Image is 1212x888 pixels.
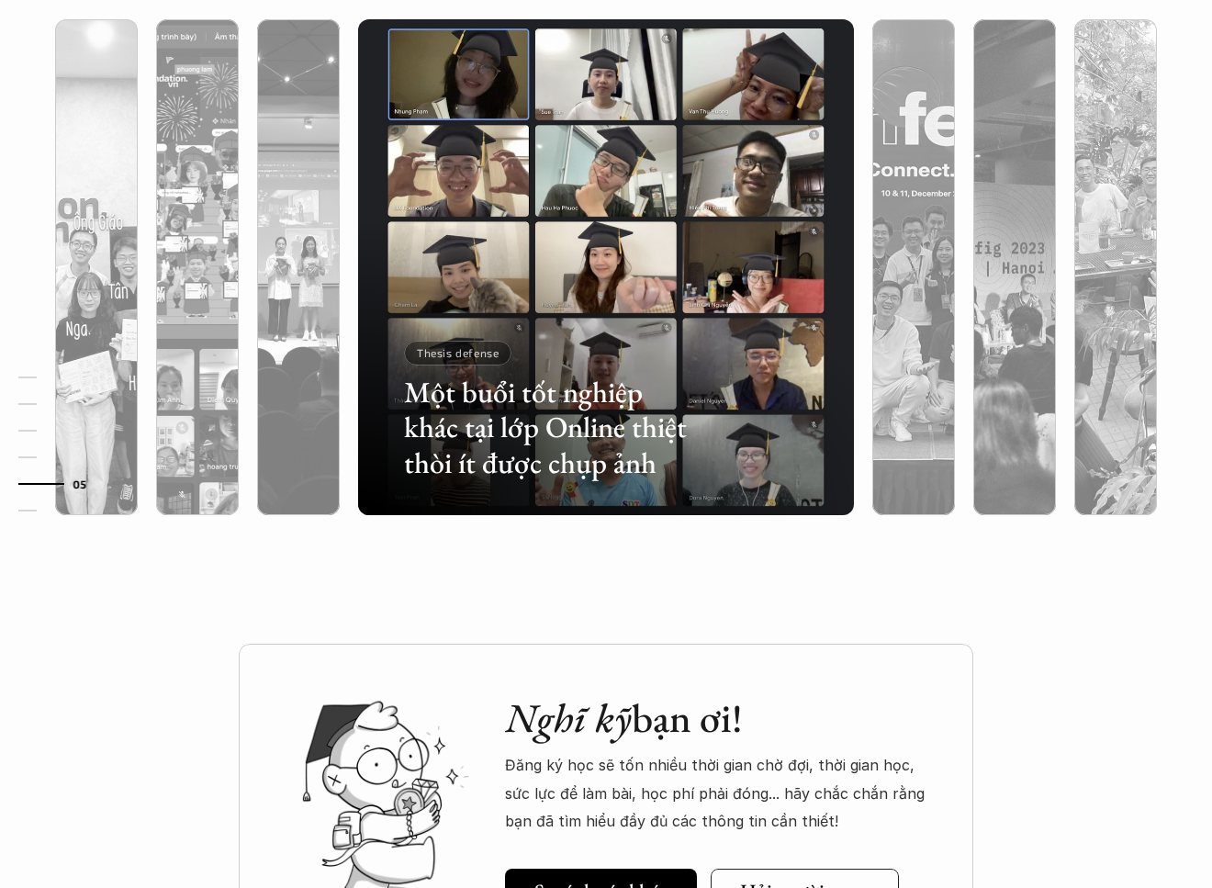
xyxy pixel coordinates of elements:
[18,473,106,495] a: 05
[404,375,700,480] h3: Một buổi tốt nghiệp khác tại lớp Online thiệt thòi ít được chụp ảnh
[73,478,87,490] strong: 05
[505,694,937,743] h2: bạn ơi!
[505,751,937,835] p: Đăng ký học sẽ tốn nhiều thời gian chờ đợi, thời gian học, sức lực để làm bài, học phí phải đóng....
[417,346,499,359] p: Thesis defense
[505,691,632,744] em: Nghĩ kỹ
